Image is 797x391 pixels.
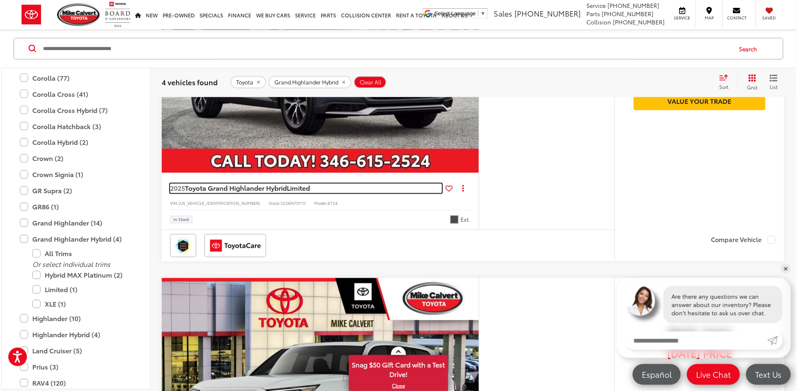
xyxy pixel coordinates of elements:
span: Heavy Metal [450,216,459,224]
a: Español [633,364,681,385]
span: Live Chat [692,369,735,379]
label: Land Cruiser (5) [20,343,132,358]
i: Or select individual trims [32,259,110,269]
a: 2025Toyota Grand Highlander HybridLimited [170,184,442,193]
button: remove Toyota [230,76,266,88]
div: Are there any questions we can answer about our inventory? Please don't hesitate to ask us over c... [663,286,783,323]
label: XLE (1) [32,297,132,311]
span: 4 vehicles found [162,77,218,86]
span: Sort [719,83,728,90]
button: Grid View [737,74,763,90]
span: Toyota Grand Highlander Hybrid [185,183,287,193]
label: Grand Highlander Hybrid (4) [20,232,132,246]
a: Text Us [746,364,791,385]
label: Prius (3) [20,360,132,374]
label: Grand Highlander (14) [20,216,132,230]
span: Select Language [435,10,476,17]
span: Ext. [461,216,471,224]
span: dropdown dots [462,185,464,192]
span: 6724 [328,200,338,206]
label: Corolla Cross (41) [20,86,132,101]
span: 2025 [170,183,185,193]
span: [PHONE_NUMBER] [607,1,659,10]
span: Parts [586,10,600,18]
span: Grid [747,83,757,90]
span: Contact [727,15,747,21]
input: Enter your message [625,331,768,350]
label: Crown (2) [20,151,132,166]
span: Service [673,15,691,21]
img: ToyotaCare Mike Calvert Toyota Houston TX [206,236,264,256]
label: Compare Vehicle [711,236,776,244]
span: [PHONE_NUMBER] [514,8,581,19]
a: Live Chat [687,364,740,385]
label: Hybrid MAX Platinum (2) [32,268,132,282]
span: Saved [760,15,778,21]
button: List View [763,74,784,90]
button: Select sort value [715,74,737,90]
button: Actions [456,181,471,196]
img: Mike Calvert Toyota [57,3,101,26]
a: Value Your Trade [634,91,766,110]
input: Search by Make, Model, or Keyword [42,38,731,58]
span: [US_VEHICLE_IDENTIFICATION_NUMBER] [178,200,260,206]
span: Service [586,1,606,10]
span: Snag $50 Gift Card with a Test Drive! [350,356,447,381]
span: Toyota [236,79,253,85]
img: Agent profile photo [625,286,655,316]
label: Corolla Cross Hybrid (7) [20,103,132,117]
span: Limited [287,183,310,193]
button: Search [731,38,769,59]
span: Grand Highlander Hybrid [274,79,338,85]
label: RAV4 (120) [20,376,132,390]
label: All Trims [32,246,132,261]
span: VIN: [170,200,178,206]
label: Highlander Hybrid (4) [20,327,132,342]
a: Submit [768,331,783,350]
label: Corolla (77) [20,70,132,85]
span: List [770,83,778,90]
label: GR86 (1) [20,199,132,214]
span: ​ [478,10,478,17]
span: Collision [586,18,611,26]
span: [PHONE_NUMBER] [602,10,653,18]
img: Toyota Safety Sense Mike Calvert Toyota Houston TX [172,236,194,256]
label: GR Supra (2) [20,183,132,198]
span: Model: [314,200,328,206]
span: Español [638,369,676,379]
label: Limited (1) [32,282,132,297]
button: Less [687,368,712,383]
span: Text Us [751,369,786,379]
button: remove Grand%20Highlander%20Hybrid [269,76,351,88]
span: In Stock [173,218,189,222]
span: Stock: [269,200,281,206]
span: ▼ [480,10,486,17]
label: Corolla Hatchback (3) [20,119,132,133]
label: Corolla Hybrid (2) [20,135,132,149]
label: Crown Signia (1) [20,167,132,182]
span: SS26N701*O [281,200,306,206]
button: Clear All [354,76,386,88]
label: Highlander (10) [20,311,132,326]
span: [PHONE_NUMBER] [613,18,665,26]
span: Map [700,15,718,21]
span: Sales [494,8,512,19]
span: Clear All [360,79,382,85]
